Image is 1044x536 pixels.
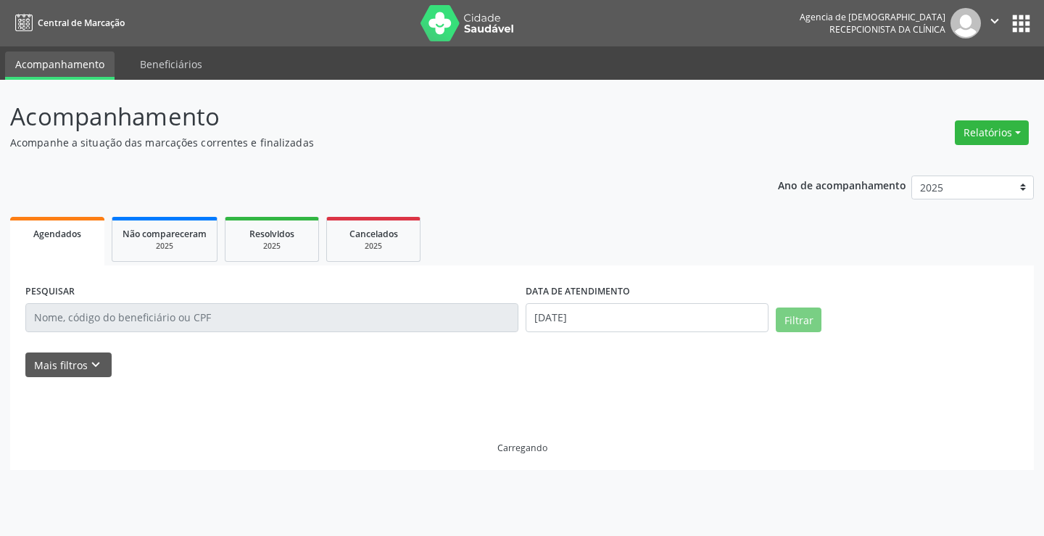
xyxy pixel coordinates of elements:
div: Agencia de [DEMOGRAPHIC_DATA] [800,11,945,23]
div: 2025 [236,241,308,252]
label: DATA DE ATENDIMENTO [526,281,630,303]
i: keyboard_arrow_down [88,357,104,373]
input: Selecione um intervalo [526,303,768,332]
p: Acompanhamento [10,99,726,135]
button: Relatórios [955,120,1029,145]
p: Acompanhe a situação das marcações correntes e finalizadas [10,135,726,150]
a: Central de Marcação [10,11,125,35]
a: Acompanhamento [5,51,115,80]
button:  [981,8,1008,38]
i:  [987,13,1003,29]
div: 2025 [123,241,207,252]
button: Filtrar [776,308,821,332]
div: 2025 [337,241,410,252]
input: Nome, código do beneficiário ou CPF [25,303,518,332]
img: img [950,8,981,38]
button: apps [1008,11,1034,36]
label: PESQUISAR [25,281,75,303]
p: Ano de acompanhamento [778,176,906,194]
span: Agendados [33,228,81,240]
span: Recepcionista da clínica [829,23,945,36]
button: Mais filtroskeyboard_arrow_down [25,352,112,378]
span: Cancelados [349,228,398,240]
span: Resolvidos [249,228,294,240]
span: Não compareceram [123,228,207,240]
span: Central de Marcação [38,17,125,29]
a: Beneficiários [130,51,212,77]
div: Carregando [497,442,547,454]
